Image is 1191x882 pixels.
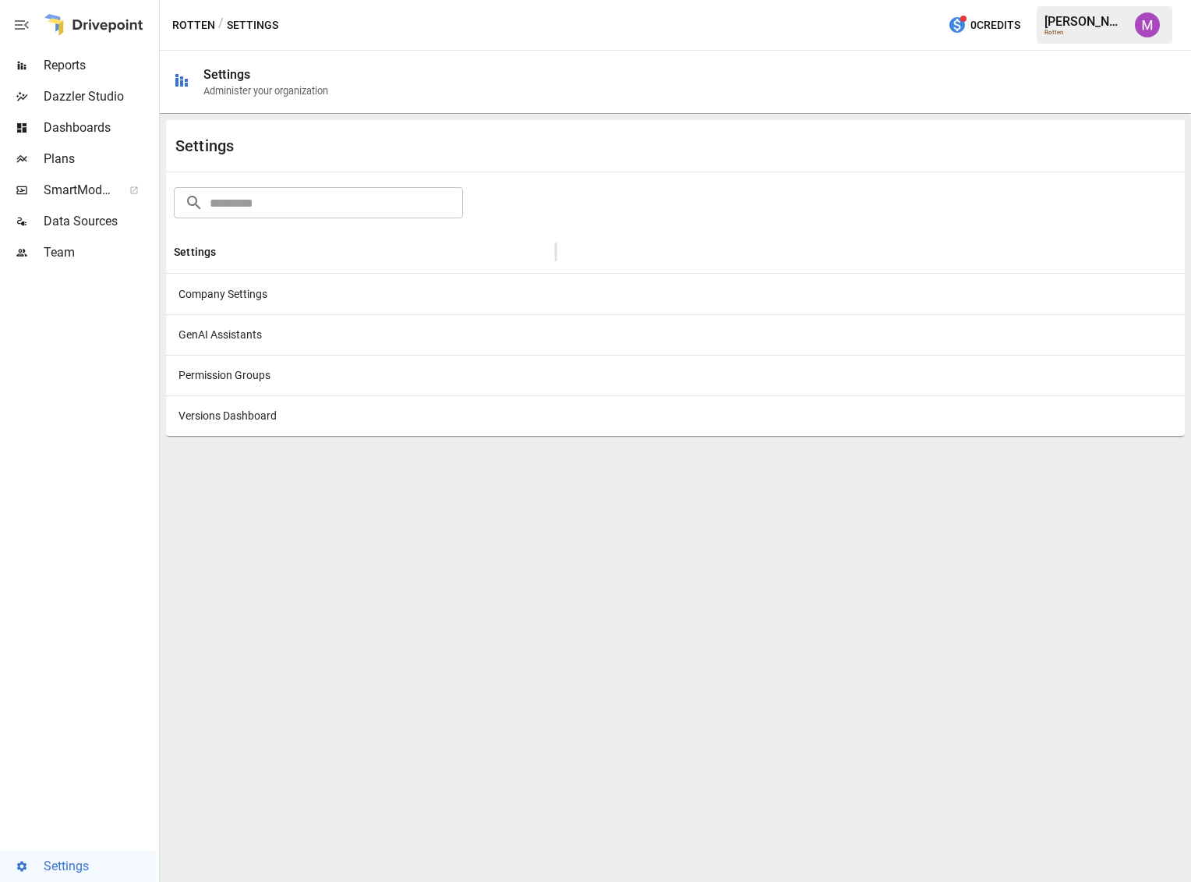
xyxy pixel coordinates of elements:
[166,355,556,395] div: Permission Groups
[218,16,224,35] div: /
[172,16,215,35] button: Rotten
[1135,12,1160,37] img: Umer Muhammed
[1044,29,1126,36] div: Rotten
[44,56,156,75] span: Reports
[203,67,250,82] div: Settings
[942,11,1027,40] button: 0Credits
[44,243,156,262] span: Team
[44,150,156,168] span: Plans
[174,246,216,258] div: Settings
[203,85,328,97] div: Administer your organization
[217,241,239,263] button: Sort
[44,857,156,876] span: Settings
[1044,14,1126,29] div: [PERSON_NAME]
[175,136,676,155] div: Settings
[44,181,112,200] span: SmartModel
[166,314,556,355] div: GenAI Assistants
[111,179,122,198] span: ™
[44,119,156,137] span: Dashboards
[1126,3,1169,47] button: Umer Muhammed
[166,274,556,314] div: Company Settings
[970,16,1020,35] span: 0 Credits
[44,87,156,106] span: Dazzler Studio
[44,212,156,231] span: Data Sources
[166,395,556,436] div: Versions Dashboard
